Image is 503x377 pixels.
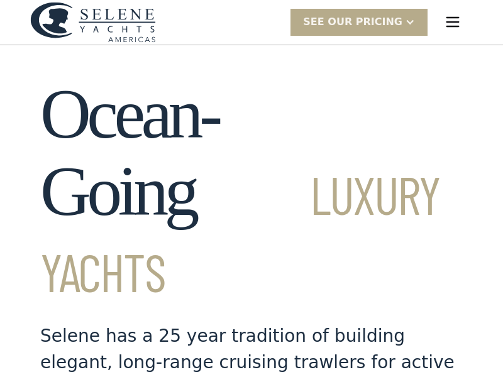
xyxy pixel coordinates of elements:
span: Luxury Yachts [40,162,439,303]
a: home [30,2,156,43]
div: SEE Our Pricing [303,14,402,30]
img: logo [30,2,156,43]
div: SEE Our Pricing [290,9,428,36]
div: menu [433,2,473,42]
h1: Ocean-Going [40,75,463,308]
